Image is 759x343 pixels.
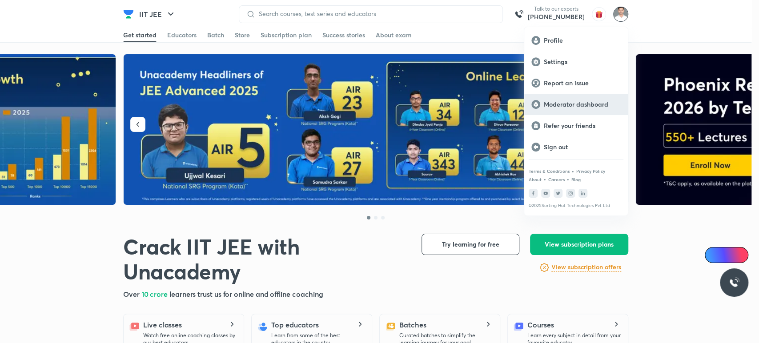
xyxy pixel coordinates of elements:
[544,143,621,151] p: Sign out
[524,94,628,115] a: Moderator dashboard
[576,168,605,174] a: Privacy Policy
[524,115,628,136] a: Refer your friends
[543,175,546,183] div: •
[544,58,621,66] p: Settings
[566,175,570,183] div: •
[544,79,621,87] p: Report an issue
[571,177,581,182] a: Blog
[524,51,628,72] a: Settings
[529,203,623,208] p: © 2025 Sorting Hat Technologies Pvt Ltd
[544,122,621,130] p: Refer your friends
[571,167,574,175] div: •
[544,36,621,44] p: Profile
[524,30,628,51] a: Profile
[544,100,621,108] p: Moderator dashboard
[529,168,570,174] a: Terms & Conditions
[548,177,565,182] a: Careers
[529,177,542,182] a: About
